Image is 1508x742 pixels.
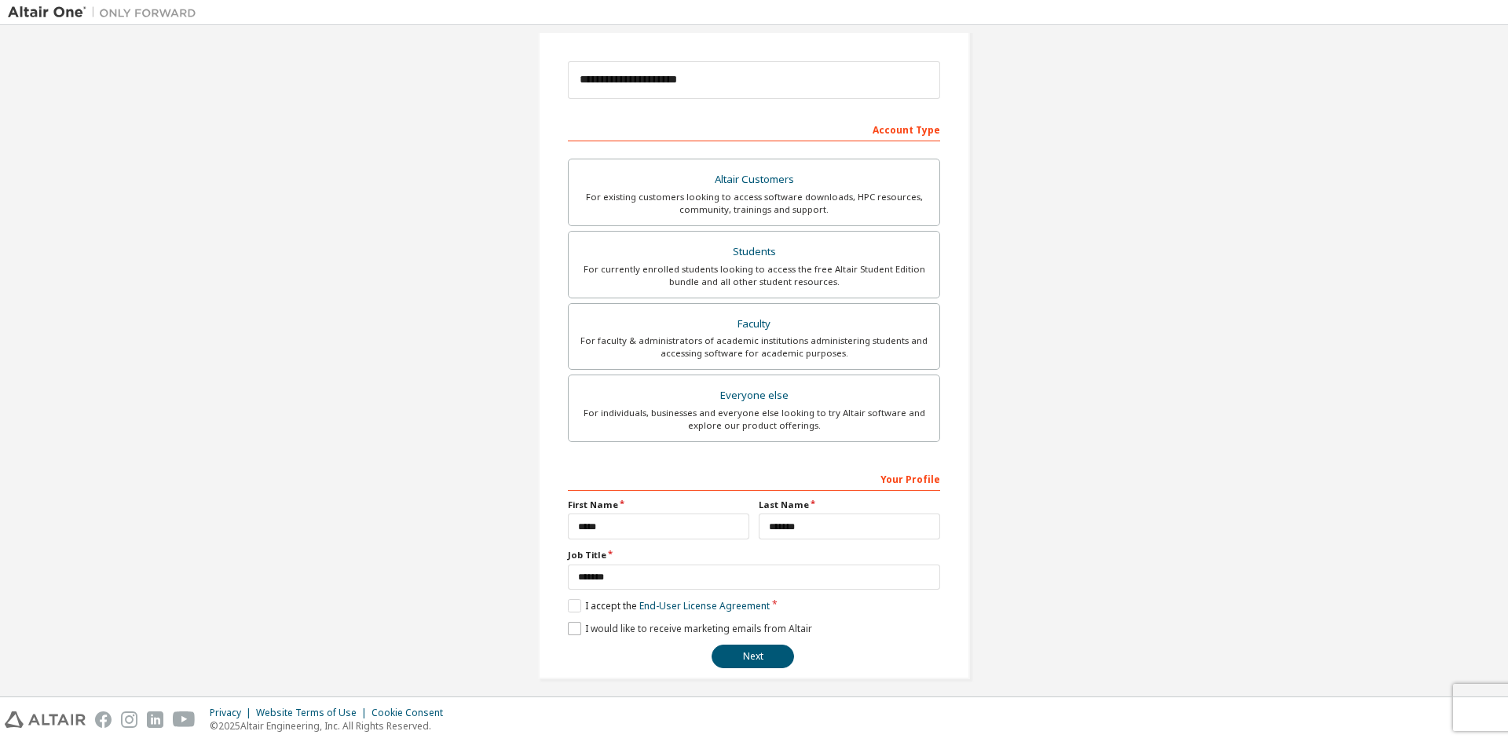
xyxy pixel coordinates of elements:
div: Website Terms of Use [256,707,372,719]
div: Students [578,241,930,263]
div: Everyone else [578,385,930,407]
div: Privacy [210,707,256,719]
div: For individuals, businesses and everyone else looking to try Altair software and explore our prod... [578,407,930,432]
div: Altair Customers [578,169,930,191]
label: I accept the [568,599,770,612]
div: For existing customers looking to access software downloads, HPC resources, community, trainings ... [578,191,930,216]
a: End-User License Agreement [639,599,770,612]
img: altair_logo.svg [5,711,86,728]
img: Altair One [8,5,204,20]
p: © 2025 Altair Engineering, Inc. All Rights Reserved. [210,719,452,733]
div: Account Type [568,116,940,141]
div: Cookie Consent [372,707,452,719]
img: instagram.svg [121,711,137,728]
img: facebook.svg [95,711,112,728]
img: youtube.svg [173,711,196,728]
label: I would like to receive marketing emails from Altair [568,622,812,635]
div: For faculty & administrators of academic institutions administering students and accessing softwa... [578,334,930,360]
img: linkedin.svg [147,711,163,728]
div: For currently enrolled students looking to access the free Altair Student Edition bundle and all ... [578,263,930,288]
label: Last Name [759,499,940,511]
div: Faculty [578,313,930,335]
label: First Name [568,499,749,511]
button: Next [712,645,794,668]
div: Your Profile [568,466,940,491]
label: Job Title [568,549,940,561]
